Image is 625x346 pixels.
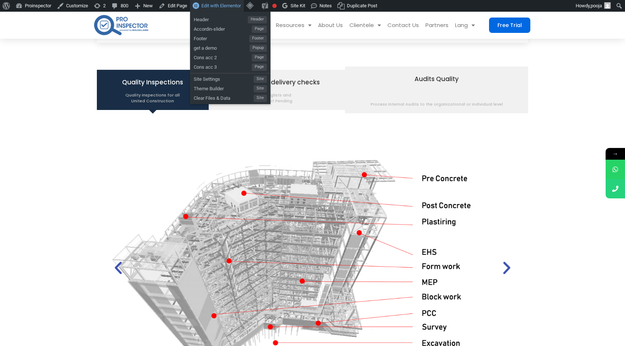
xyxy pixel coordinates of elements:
[122,88,183,104] span: Quality inspections for all United Construction
[591,3,602,8] span: pooja
[190,23,270,33] a: Accordin-sliderPage
[489,18,530,33] a: Free Trial
[194,52,252,61] span: Cons acc 2
[190,73,270,83] a: Site SettingsSite
[93,14,149,37] img: pro-inspector-logo
[194,33,249,42] span: Footer
[422,12,452,39] a: Partners
[452,12,478,39] a: Lang
[273,12,315,39] a: Resources
[190,42,270,52] a: get a demoPopup
[250,45,267,52] span: Popup
[371,98,503,107] span: Process Internal Audits to the organizational or individual level
[254,85,267,92] span: Site
[291,3,305,8] span: Site Kit
[194,73,254,83] span: Site Settings
[252,64,267,71] span: Page
[190,52,270,61] a: Cons acc 2Page
[194,14,248,23] span: Header
[234,88,320,104] span: Snaglists and List of Pending
[194,83,254,92] span: Theme Builder
[254,76,267,83] span: Site
[497,23,522,28] span: Free Trial
[194,23,252,33] span: Accordin-slider
[194,61,252,71] span: Cons acc 3
[190,83,270,92] a: Theme BuilderSite
[190,92,270,102] a: Clear Files & DataSite
[161,12,478,39] nav: Menu
[194,42,250,52] span: get a demo
[252,54,267,61] span: Page
[272,4,277,8] div: Focus keyphrase not set
[190,33,270,42] a: FooterFooter
[110,260,126,276] div: Previous slide
[252,26,267,33] span: Page
[346,12,384,39] a: Clientele
[254,95,267,102] span: Site
[315,12,346,39] a: About Us
[249,35,267,42] span: Footer
[190,61,270,71] a: Cons acc 3Page
[201,3,241,8] span: Edit with Elementor
[234,76,320,104] span: SNAG / Pre-delivery checks
[190,14,270,23] a: HeaderHeader
[499,260,515,276] div: Next slide
[194,92,254,102] span: Clear Files & Data
[371,73,503,107] span: Audits Quality
[248,16,267,23] span: Header
[122,76,183,104] span: Quality Inspections
[606,148,625,160] span: →
[384,12,422,39] a: Contact Us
